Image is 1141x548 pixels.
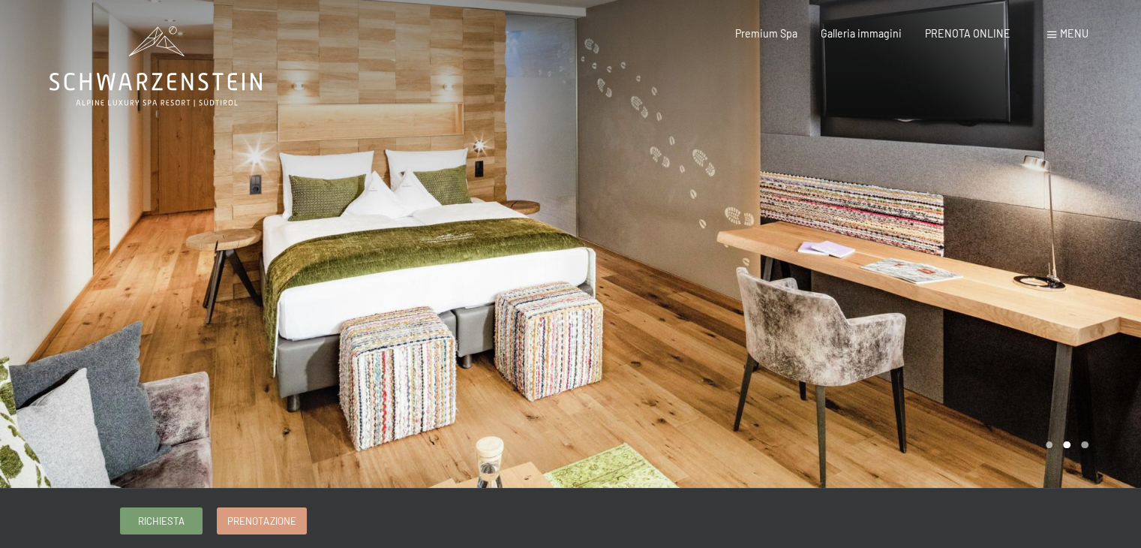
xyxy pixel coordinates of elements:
span: Menu [1060,27,1088,40]
a: PRENOTA ONLINE [925,27,1010,40]
a: Premium Spa [735,27,797,40]
span: Prenotazione [227,514,296,528]
a: Prenotazione [218,508,305,533]
a: Galleria immagini [821,27,902,40]
a: Richiesta [121,508,202,533]
span: Richiesta [138,514,185,528]
span: Consenso marketing* [425,309,539,324]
